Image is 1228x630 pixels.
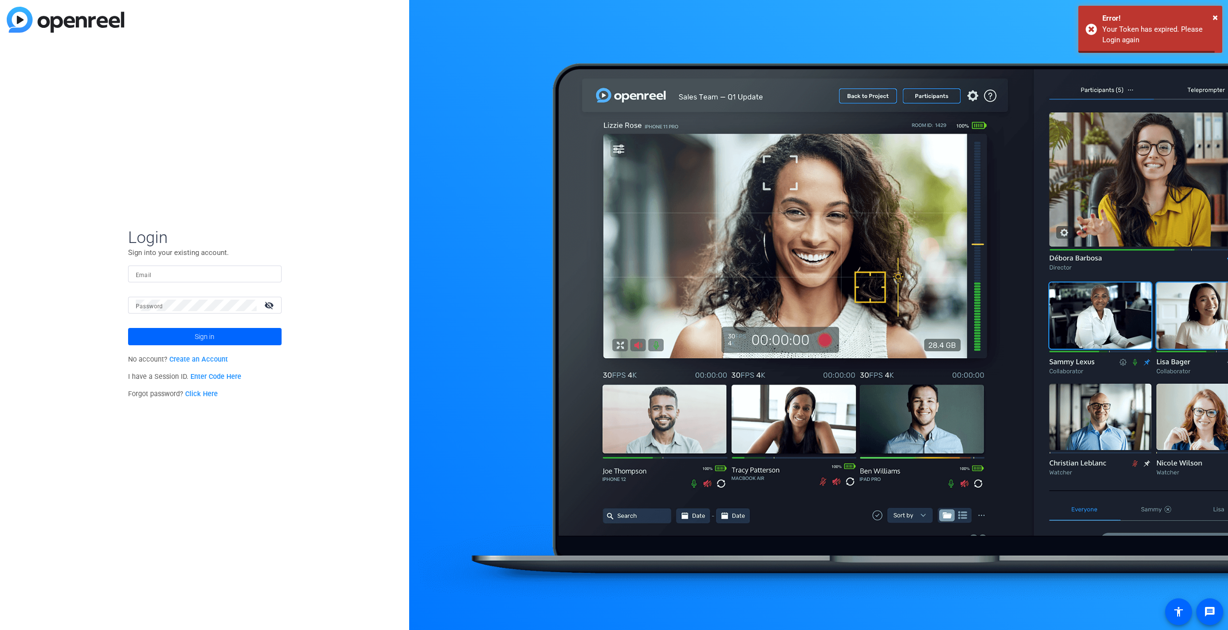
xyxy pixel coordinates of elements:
[136,272,152,279] mat-label: Email
[128,328,282,345] button: Sign in
[128,227,282,247] span: Login
[185,390,218,398] a: Click Here
[136,268,274,280] input: Enter Email Address
[190,373,241,381] a: Enter Code Here
[1173,606,1184,618] mat-icon: accessibility
[195,325,214,349] span: Sign in
[1213,12,1218,23] span: ×
[1204,606,1216,618] mat-icon: message
[128,390,218,398] span: Forgot password?
[259,298,282,312] mat-icon: visibility_off
[128,373,242,381] span: I have a Session ID.
[7,7,124,33] img: blue-gradient.svg
[169,355,228,363] a: Create an Account
[1102,24,1215,46] div: Your Token has expired. Please Login again
[136,303,163,310] mat-label: Password
[1102,13,1215,24] div: Error!
[1213,10,1218,24] button: Close
[128,355,228,363] span: No account?
[128,247,282,258] p: Sign into your existing account.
